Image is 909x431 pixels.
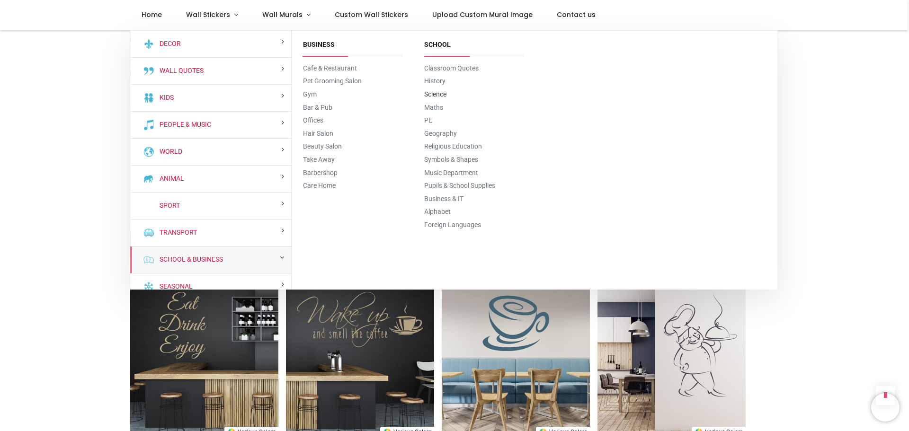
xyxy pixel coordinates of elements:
img: School & Business [143,254,154,265]
a: Alphabet [424,208,451,215]
a: Offices [303,116,323,124]
span: Business [303,40,402,56]
span: Care Home [303,181,402,191]
a: Care Home [303,182,336,189]
a: Religious Education [424,142,482,150]
span: Symbols & Shapes [424,155,524,165]
a: Science [424,90,446,98]
iframe: Brevo live chat [871,393,900,422]
a: School & Business [156,255,223,264]
a: Gym [303,90,317,98]
a: Kids [156,93,174,103]
span: Pet Grooming Salon [303,77,402,86]
span: Home [142,10,162,19]
span: Business & IT [424,194,524,204]
a: Seasonal [156,282,193,291]
a: Bar & Pub [303,104,332,111]
span: Hair Salon [303,129,402,139]
a: Animal [156,174,184,184]
a: Sport [156,201,180,211]
img: Kids [143,92,154,104]
a: Maths [424,104,443,111]
a: Beauty Salon [303,142,342,150]
span: History [424,77,524,86]
img: Wall Quotes [143,65,154,77]
a: World [156,147,182,157]
a: Pupils & School Supplies [424,182,495,189]
span: Wall Murals [262,10,303,19]
span: Barbershop [303,168,402,178]
a: Barbershop [303,169,338,176]
span: PE [424,116,524,125]
a: History [424,77,446,85]
span: School [424,40,524,56]
img: Animal [143,173,154,185]
span: Wall Stickers [186,10,230,19]
a: PE [424,116,432,124]
span: Beauty Salon [303,142,402,151]
span: Gym [303,90,402,99]
a: Foreign Languages [424,221,481,229]
a: Decor [156,39,181,49]
a: Music Department [424,169,478,176]
span: Upload Custom Mural Image [432,10,533,19]
span: Pupils & School Supplies [424,181,524,191]
span: Maths [424,103,524,113]
span: Classroom Quotes [424,64,524,73]
img: World [143,146,154,158]
a: Pet Grooming Salon [303,77,362,85]
img: Decor [143,38,154,50]
img: Transport [143,227,154,238]
span: Offices [303,116,402,125]
a: Cafe & Restaurant [303,64,357,72]
span: Geography [424,129,524,139]
a: People & Music [156,120,211,130]
a: Business & IT [424,195,463,202]
span: Take Away [303,155,402,165]
span: Contact us [557,10,596,19]
a: Classroom Quotes [424,64,479,72]
span: Cafe & Restaurant [303,64,402,73]
img: People & Music [143,119,154,131]
img: Seasonal [143,281,154,292]
span: Custom Wall Stickers [335,10,408,19]
a: Transport [156,228,197,237]
a: Geography [424,130,457,137]
span: Science [424,90,524,99]
a: Take Away [303,156,335,163]
a: Business [303,41,335,48]
span: Alphabet [424,207,524,217]
a: Wall Quotes [156,66,204,76]
span: Bar & Pub [303,103,402,113]
span: Foreign Languages [424,220,524,230]
a: School [424,41,451,48]
img: Sport [143,200,154,211]
a: Hair Salon [303,130,333,137]
a: Symbols & Shapes [424,156,478,163]
span: Music Department [424,168,524,178]
span: Religious Education [424,142,524,151]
